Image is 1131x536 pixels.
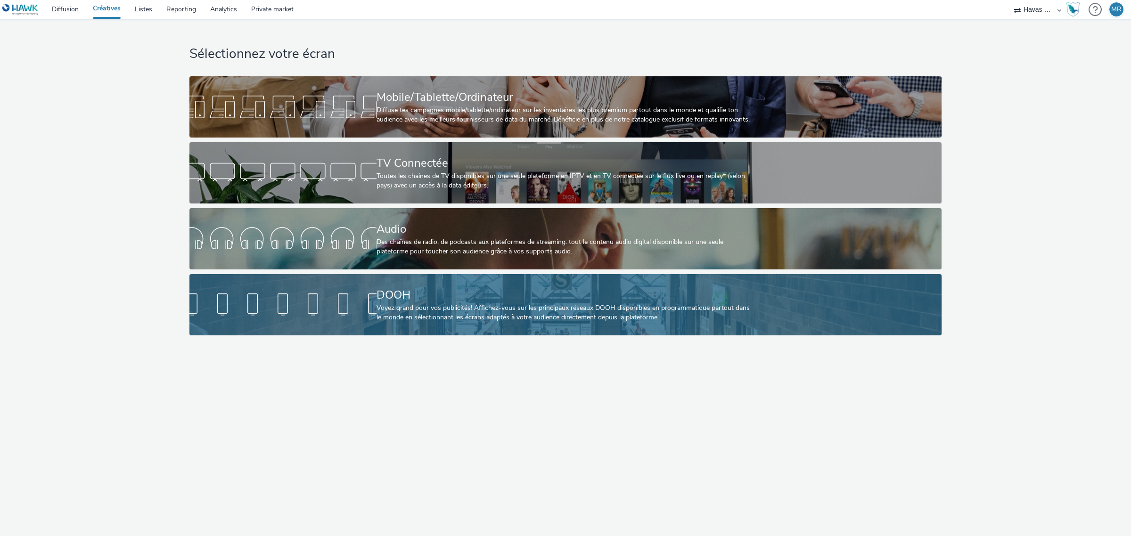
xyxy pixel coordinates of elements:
div: Toutes les chaines de TV disponibles sur une seule plateforme en IPTV et en TV connectée sur le f... [377,171,751,191]
div: Des chaînes de radio, de podcasts aux plateformes de streaming: tout le contenu audio digital dis... [377,237,751,257]
div: Mobile/Tablette/Ordinateur [377,89,751,106]
a: Hawk Academy [1066,2,1084,17]
h1: Sélectionnez votre écran [189,45,941,63]
div: Diffuse tes campagnes mobile/tablette/ordinateur sur les inventaires les plus premium partout dan... [377,106,751,125]
div: MR [1111,2,1122,16]
div: DOOH [377,287,751,303]
div: Audio [377,221,751,237]
a: Mobile/Tablette/OrdinateurDiffuse tes campagnes mobile/tablette/ordinateur sur les inventaires le... [189,76,941,138]
a: TV ConnectéeToutes les chaines de TV disponibles sur une seule plateforme en IPTV et en TV connec... [189,142,941,203]
a: AudioDes chaînes de radio, de podcasts aux plateformes de streaming: tout le contenu audio digita... [189,208,941,269]
div: TV Connectée [377,155,751,171]
a: DOOHVoyez grand pour vos publicités! Affichez-vous sur les principaux réseaux DOOH disponibles en... [189,274,941,335]
img: undefined Logo [2,4,39,16]
div: Voyez grand pour vos publicités! Affichez-vous sur les principaux réseaux DOOH disponibles en pro... [377,303,751,323]
img: Hawk Academy [1066,2,1080,17]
